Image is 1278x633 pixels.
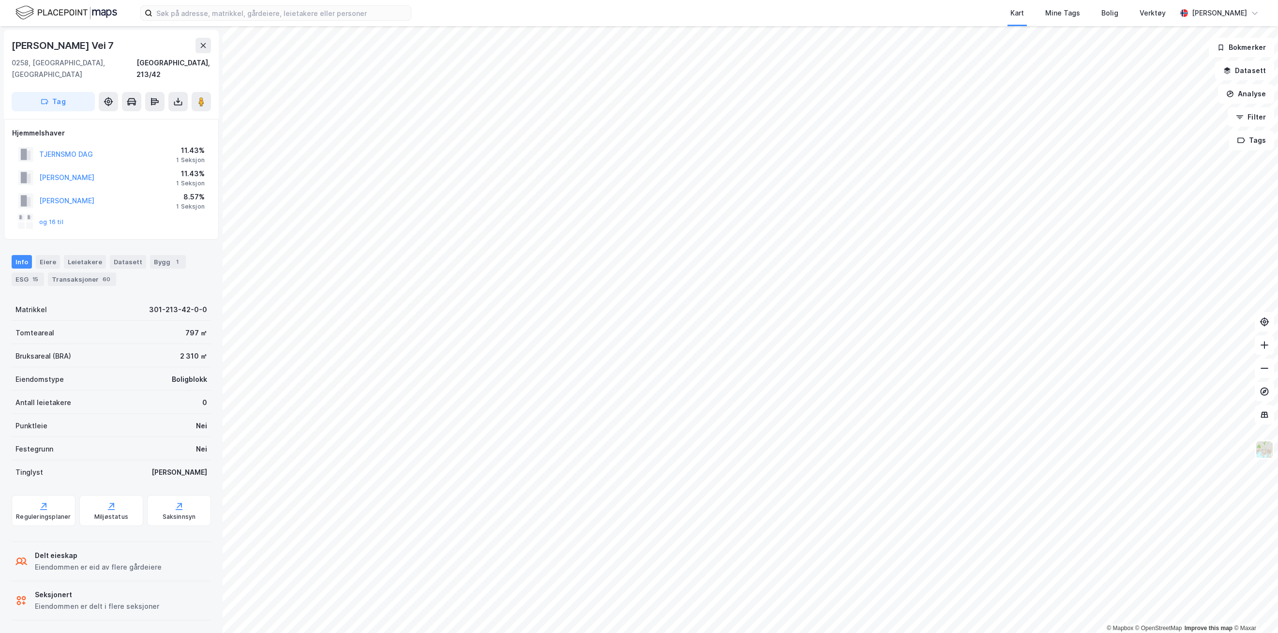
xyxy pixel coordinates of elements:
[15,420,47,432] div: Punktleie
[180,350,207,362] div: 2 310 ㎡
[15,397,71,408] div: Antall leietakere
[64,255,106,269] div: Leietakere
[176,180,205,187] div: 1 Seksjon
[1135,625,1182,632] a: OpenStreetMap
[12,38,116,53] div: [PERSON_NAME] Vei 7
[202,397,207,408] div: 0
[1209,38,1274,57] button: Bokmerker
[35,601,159,612] div: Eiendommen er delt i flere seksjoner
[152,6,411,20] input: Søk på adresse, matrikkel, gårdeiere, leietakere eller personer
[36,255,60,269] div: Eiere
[172,374,207,385] div: Boligblokk
[101,274,112,284] div: 60
[172,257,182,267] div: 1
[176,168,205,180] div: 11.43%
[150,255,186,269] div: Bygg
[196,443,207,455] div: Nei
[1255,440,1274,459] img: Z
[12,92,95,111] button: Tag
[15,467,43,478] div: Tinglyst
[12,272,44,286] div: ESG
[185,327,207,339] div: 797 ㎡
[1230,587,1278,633] iframe: Chat Widget
[1107,625,1133,632] a: Mapbox
[1228,107,1274,127] button: Filter
[176,203,205,211] div: 1 Seksjon
[196,420,207,432] div: Nei
[1215,61,1274,80] button: Datasett
[1229,131,1274,150] button: Tags
[1010,7,1024,19] div: Kart
[1185,625,1233,632] a: Improve this map
[1101,7,1118,19] div: Bolig
[1140,7,1166,19] div: Verktøy
[35,561,162,573] div: Eiendommen er eid av flere gårdeiere
[176,156,205,164] div: 1 Seksjon
[136,57,211,80] div: [GEOGRAPHIC_DATA], 213/42
[110,255,146,269] div: Datasett
[12,127,210,139] div: Hjemmelshaver
[1218,84,1274,104] button: Analyse
[151,467,207,478] div: [PERSON_NAME]
[176,145,205,156] div: 11.43%
[16,513,71,521] div: Reguleringsplaner
[15,350,71,362] div: Bruksareal (BRA)
[48,272,116,286] div: Transaksjoner
[15,327,54,339] div: Tomteareal
[12,255,32,269] div: Info
[176,191,205,203] div: 8.57%
[15,374,64,385] div: Eiendomstype
[12,57,136,80] div: 0258, [GEOGRAPHIC_DATA], [GEOGRAPHIC_DATA]
[1192,7,1247,19] div: [PERSON_NAME]
[15,4,117,21] img: logo.f888ab2527a4732fd821a326f86c7f29.svg
[1045,7,1080,19] div: Mine Tags
[30,274,40,284] div: 15
[15,304,47,316] div: Matrikkel
[163,513,196,521] div: Saksinnsyn
[94,513,128,521] div: Miljøstatus
[35,589,159,601] div: Seksjonert
[149,304,207,316] div: 301-213-42-0-0
[15,443,53,455] div: Festegrunn
[35,550,162,561] div: Delt eieskap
